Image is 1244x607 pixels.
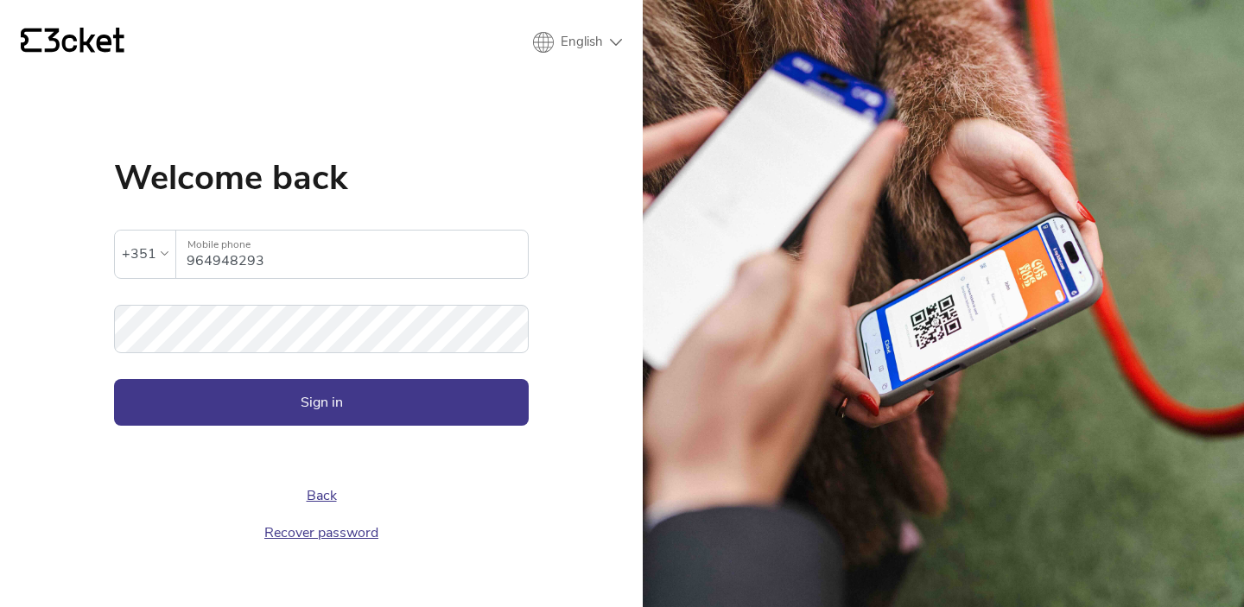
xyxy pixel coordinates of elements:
a: {' '} [21,28,124,57]
label: Password [114,305,529,333]
div: +351 [122,241,156,267]
g: {' '} [21,28,41,53]
h1: Welcome back [114,161,529,195]
a: Back [307,486,337,505]
button: Sign in [114,379,529,426]
a: Recover password [264,523,378,542]
input: Mobile phone [187,231,528,278]
label: Mobile phone [176,231,528,259]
